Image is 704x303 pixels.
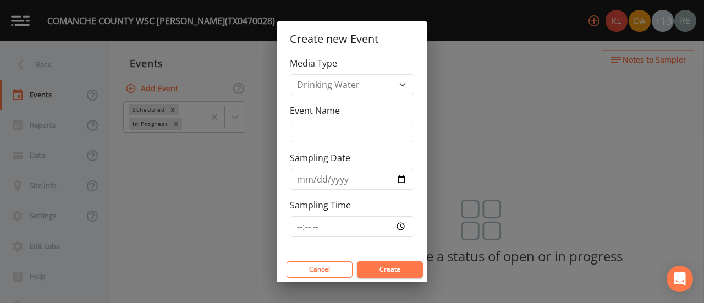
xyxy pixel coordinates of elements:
[357,261,423,278] button: Create
[667,266,693,292] div: Open Intercom Messenger
[287,261,353,278] button: Cancel
[277,21,427,57] h2: Create new Event
[290,199,351,212] label: Sampling Time
[290,104,340,117] label: Event Name
[290,151,350,164] label: Sampling Date
[290,57,337,70] label: Media Type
